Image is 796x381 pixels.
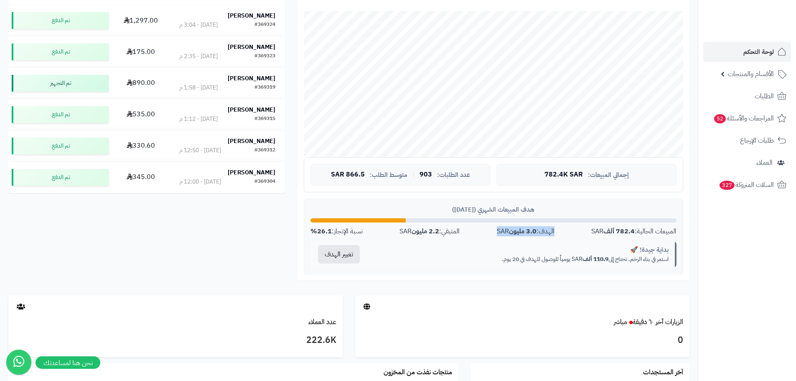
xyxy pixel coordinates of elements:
[112,5,170,36] td: 1,297.00
[254,21,275,29] div: #369324
[179,146,221,155] div: [DATE] - 12:50 م
[179,52,218,61] div: [DATE] - 2:35 م
[112,130,170,161] td: 330.60
[112,99,170,130] td: 535.00
[254,178,275,186] div: #369304
[703,130,791,151] a: طلبات الإرجاع
[384,369,452,376] h3: منتجات نفذت من المخزون
[179,178,221,186] div: [DATE] - 12:00 م
[509,226,537,236] strong: 3.0 مليون
[703,86,791,106] a: الطلبات
[228,74,275,83] strong: [PERSON_NAME]
[179,115,218,123] div: [DATE] - 1:12 م
[374,245,669,254] div: بداية جيدة! 🚀
[703,108,791,128] a: المراجعات والأسئلة52
[308,317,336,327] a: عدد العملاء
[420,171,432,179] span: 903
[703,153,791,173] a: العملاء
[228,105,275,114] strong: [PERSON_NAME]
[112,162,170,193] td: 345.00
[228,11,275,20] strong: [PERSON_NAME]
[228,168,275,177] strong: [PERSON_NAME]
[719,179,774,191] span: السلات المتروكة
[112,68,170,99] td: 890.00
[643,369,683,376] h3: آخر المستجدات
[331,171,365,179] span: 866.5 SAR
[720,181,735,190] span: 327
[544,171,583,179] span: 782.4K SAR
[588,171,629,179] span: إجمالي المبيعات:
[12,12,109,29] div: تم الدفع
[12,106,109,123] div: تم الدفع
[412,171,415,178] span: |
[12,138,109,154] div: تم الدفع
[228,137,275,146] strong: [PERSON_NAME]
[603,226,635,236] strong: 782.4 ألف
[112,36,170,67] td: 175.00
[370,171,407,179] span: متوسط الطلب:
[756,157,773,169] span: العملاء
[310,227,363,236] div: نسبة الإنجاز:
[12,43,109,60] div: تم الدفع
[310,226,332,236] strong: 26.1%
[318,245,360,263] button: تغيير الهدف
[714,114,726,123] span: 52
[740,135,774,146] span: طلبات الإرجاع
[310,205,676,214] div: هدف المبيعات الشهري ([DATE])
[254,146,275,155] div: #369312
[728,68,774,80] span: الأقسام والمنتجات
[755,90,774,102] span: الطلبات
[15,333,336,348] h3: 222.6K
[254,52,275,61] div: #369323
[12,169,109,186] div: تم الدفع
[614,317,683,327] a: الزيارات آخر ٦٠ دقيقةمباشر
[614,317,627,327] small: مباشر
[399,227,460,236] div: المتبقي: SAR
[179,84,218,92] div: [DATE] - 1:58 م
[713,113,774,124] span: المراجعات والأسئلة
[254,115,275,123] div: #369315
[374,255,669,263] p: استمر في بناء الزخم. تحتاج إلى SAR يومياً للوصول للهدف في 20 يوم.
[743,46,774,58] span: لوحة التحكم
[412,226,439,236] strong: 2.2 مليون
[703,175,791,195] a: السلات المتروكة327
[12,75,109,92] div: تم التجهيز
[497,227,554,236] div: الهدف: SAR
[582,255,608,263] strong: 110.9 ألف
[437,171,470,179] span: عدد الطلبات:
[591,227,676,236] div: المبيعات الحالية: SAR
[228,43,275,51] strong: [PERSON_NAME]
[361,333,683,348] h3: 0
[254,84,275,92] div: #369319
[703,42,791,62] a: لوحة التحكم
[179,21,218,29] div: [DATE] - 3:04 م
